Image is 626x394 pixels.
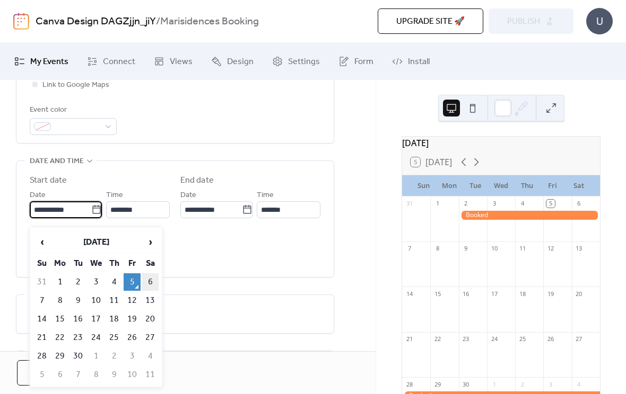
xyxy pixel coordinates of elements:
[106,189,123,202] span: Time
[227,56,254,68] span: Design
[142,366,159,383] td: 11
[462,380,470,388] div: 30
[88,310,105,328] td: 17
[540,175,566,196] div: Fri
[462,245,470,253] div: 9
[106,310,123,328] td: 18
[69,255,86,272] th: Tu
[51,329,68,346] td: 22
[51,255,68,272] th: Mo
[30,104,115,117] div: Event color
[6,47,76,76] a: My Events
[462,290,470,298] div: 16
[79,47,143,76] a: Connect
[433,290,441,298] div: 15
[69,273,86,291] td: 2
[103,56,135,68] span: Connect
[34,231,50,253] span: ‹
[33,255,50,272] th: Su
[518,380,526,388] div: 2
[586,8,613,34] div: U
[106,347,123,365] td: 2
[433,335,441,343] div: 22
[69,366,86,383] td: 7
[17,360,86,386] button: Cancel
[203,47,262,76] a: Design
[288,56,320,68] span: Settings
[405,290,413,298] div: 14
[490,200,498,208] div: 3
[490,290,498,298] div: 17
[106,366,123,383] td: 9
[490,380,498,388] div: 1
[518,200,526,208] div: 4
[88,347,105,365] td: 1
[124,366,141,383] td: 10
[106,292,123,309] td: 11
[354,56,373,68] span: Form
[142,255,159,272] th: Sa
[405,335,413,343] div: 21
[30,189,46,202] span: Date
[405,245,413,253] div: 7
[30,155,84,168] span: Date and time
[488,175,514,196] div: Wed
[459,211,600,220] div: Booked
[106,255,123,272] th: Th
[106,273,123,291] td: 4
[575,245,583,253] div: 13
[408,56,430,68] span: Install
[264,47,328,76] a: Settings
[124,273,141,291] td: 5
[396,15,465,28] span: Upgrade site 🚀
[462,175,488,196] div: Tue
[51,347,68,365] td: 29
[378,8,483,34] button: Upgrade site 🚀
[490,245,498,253] div: 10
[411,175,437,196] div: Sun
[33,273,50,291] td: 31
[33,347,50,365] td: 28
[546,200,554,208] div: 5
[88,329,105,346] td: 24
[69,310,86,328] td: 16
[142,310,159,328] td: 20
[170,56,193,68] span: Views
[433,245,441,253] div: 8
[33,366,50,383] td: 5
[490,335,498,343] div: 24
[402,137,600,149] div: [DATE]
[546,245,554,253] div: 12
[51,366,68,383] td: 6
[546,335,554,343] div: 26
[88,366,105,383] td: 8
[462,200,470,208] div: 2
[124,292,141,309] td: 12
[160,12,259,32] b: Marisidences Booking
[575,335,583,343] div: 27
[142,292,159,309] td: 13
[546,290,554,298] div: 19
[124,329,141,346] td: 26
[124,310,141,328] td: 19
[33,310,50,328] td: 14
[180,189,196,202] span: Date
[124,347,141,365] td: 3
[69,347,86,365] td: 30
[518,335,526,343] div: 25
[142,329,159,346] td: 27
[88,255,105,272] th: We
[180,174,214,187] div: End date
[33,329,50,346] td: 21
[405,200,413,208] div: 31
[51,273,68,291] td: 1
[575,380,583,388] div: 4
[575,290,583,298] div: 20
[384,47,438,76] a: Install
[518,290,526,298] div: 18
[106,329,123,346] td: 25
[142,273,159,291] td: 6
[88,273,105,291] td: 3
[156,12,160,32] b: /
